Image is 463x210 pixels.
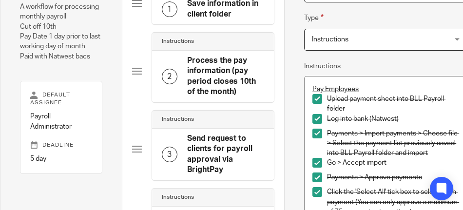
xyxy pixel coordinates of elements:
[162,1,177,17] div: 1
[327,114,459,124] p: Log into bank (Natwest)
[327,172,459,182] p: Payments > Approve payments
[327,158,459,168] p: Go > Accept import
[30,112,92,132] p: Payroll Administrator
[162,147,177,162] div: 3
[327,129,459,158] p: Payments > Import payments > Choose file > Select the payment list previously saved into BLL Payr...
[30,141,92,149] p: Deadline
[312,36,348,43] span: Instructions
[312,86,359,93] u: Pay Employees
[162,69,177,84] div: 2
[162,193,194,201] h4: Instructions
[304,61,341,71] label: Instructions
[30,154,92,164] p: 5 day
[30,91,92,107] p: Default assignee
[162,38,194,45] h4: Instructions
[20,2,102,61] p: A workflow for processing monthly payroll Cut off 10th Pay Date 1 day prior to last working day o...
[187,134,265,175] h4: Send request to clients for payroll approval via BrightPay
[327,94,459,114] p: Upload payment sheet into BLL Payroll folder
[162,115,194,123] h4: Instructions
[187,56,265,97] h4: Process the pay information (pay period closes 10th of the month)
[304,12,324,23] label: Type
